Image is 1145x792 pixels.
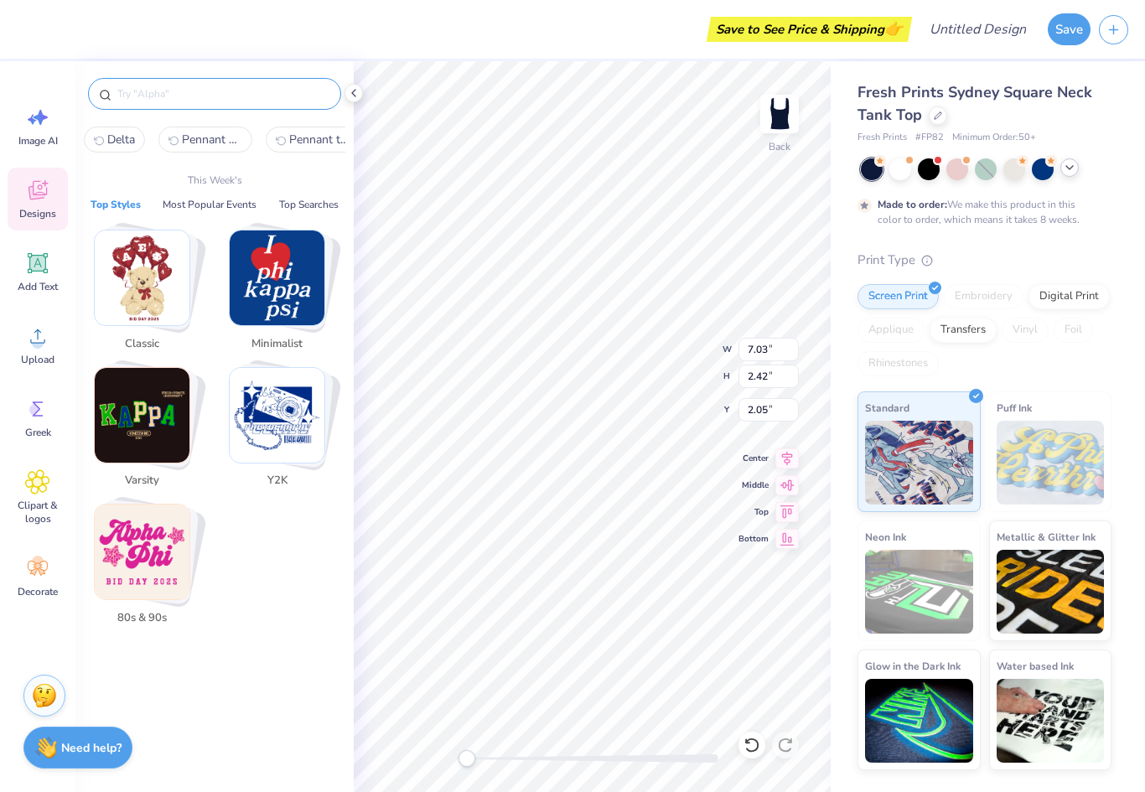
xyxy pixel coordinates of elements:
button: Stack Card Button Varsity [84,367,210,496]
span: Top [738,505,769,519]
div: Rhinestones [857,351,939,376]
span: # FP82 [915,131,944,145]
img: Classic [95,230,189,325]
img: Back [763,97,796,131]
img: Puff Ink [997,421,1105,505]
strong: Need help? [61,740,122,756]
img: Glow in the Dark Ink [865,679,973,763]
span: Pennant delta [182,132,242,148]
span: 80s & 90s [115,610,169,627]
img: Standard [865,421,973,505]
div: Digital Print [1028,284,1110,309]
span: Water based Ink [997,657,1074,675]
div: Print Type [857,251,1111,270]
div: Vinyl [1002,318,1049,343]
div: Save to See Price & Shipping [711,17,908,42]
input: Try "Alpha" [116,85,330,102]
button: Delta0 [84,127,145,153]
button: Stack Card Button Minimalist [219,230,345,359]
div: Accessibility label [459,750,475,767]
span: Classic [115,336,169,353]
span: Delta [107,132,135,148]
p: This Week's [188,173,242,188]
div: Back [769,139,790,154]
span: Minimalist [250,336,304,353]
button: Most Popular Events [158,196,262,213]
button: Stack Card Button Classic [84,230,210,359]
span: Bottom [738,532,769,546]
span: Neon Ink [865,528,906,546]
span: Minimum Order: 50 + [952,131,1036,145]
span: Add Text [18,280,58,293]
button: Top Styles [85,196,146,213]
span: Glow in the Dark Ink [865,657,961,675]
div: We make this product in this color to order, which means it takes 8 weeks. [878,197,1084,227]
button: Save [1048,13,1091,45]
span: Varsity [115,473,169,489]
div: Screen Print [857,284,939,309]
img: Varsity [95,368,189,463]
span: Y2K [250,473,304,489]
span: 👉 [884,18,903,39]
div: Embroidery [944,284,1023,309]
img: Neon Ink [865,550,973,634]
button: Stack Card Button 80s & 90s [84,504,210,633]
span: Clipart & logos [10,499,65,525]
span: Greek [25,426,51,439]
span: Decorate [18,585,58,598]
input: Untitled Design [916,13,1039,46]
div: Applique [857,318,925,343]
span: Pennant tridelta [289,132,350,148]
span: Upload [21,353,54,366]
span: Metallic & Glitter Ink [997,528,1096,546]
img: Minimalist [230,230,324,325]
button: Pennant delta1 [158,127,252,153]
button: Top Searches [274,196,344,213]
button: Stack Card Button Y2K [219,367,345,496]
div: Transfers [930,318,997,343]
button: Pennant tridelta2 [266,127,360,153]
img: 80s & 90s [95,505,189,599]
img: Y2K [230,368,324,463]
img: Water based Ink [997,679,1105,763]
span: Middle [738,479,769,492]
strong: Made to order: [878,198,947,211]
span: Center [738,452,769,465]
img: Metallic & Glitter Ink [997,550,1105,634]
span: Designs [19,207,56,220]
span: Fresh Prints Sydney Square Neck Tank Top [857,82,1092,125]
span: Image AI [18,134,58,148]
div: Foil [1054,318,1093,343]
span: Puff Ink [997,399,1032,417]
span: Fresh Prints [857,131,907,145]
span: Standard [865,399,909,417]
